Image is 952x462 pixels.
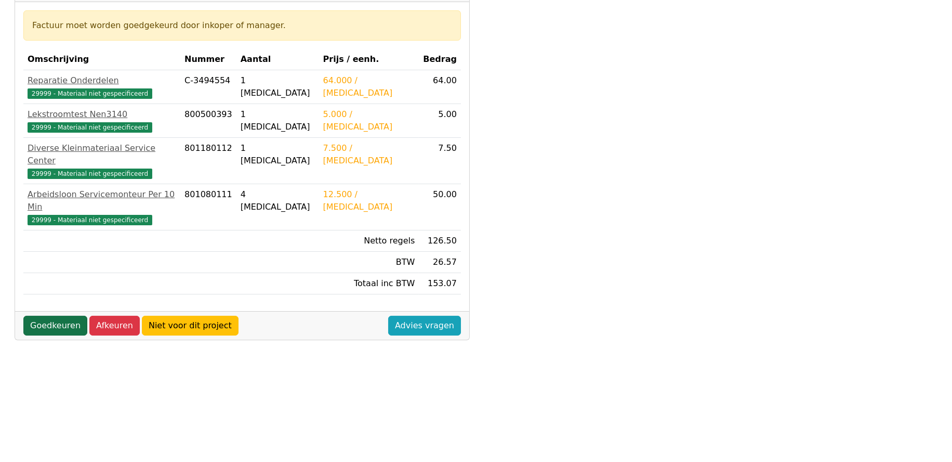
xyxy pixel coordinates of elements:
span: 29999 - Materiaal niet gespecificeerd [28,122,152,133]
td: 801180112 [180,138,236,184]
div: 4 [MEDICAL_DATA] [241,188,315,213]
td: 126.50 [419,230,461,252]
td: Netto regels [319,230,419,252]
td: 7.50 [419,138,461,184]
th: Aantal [236,49,319,70]
th: Bedrag [419,49,461,70]
td: 64.00 [419,70,461,104]
div: 5.000 / [MEDICAL_DATA] [323,108,415,133]
a: Afkeuren [89,316,140,336]
a: Niet voor dit project [142,316,239,336]
div: 1 [MEDICAL_DATA] [241,74,315,99]
th: Nummer [180,49,236,70]
div: 7.500 / [MEDICAL_DATA] [323,142,415,167]
th: Omschrijving [23,49,180,70]
div: 64.000 / [MEDICAL_DATA] [323,74,415,99]
td: 26.57 [419,252,461,273]
a: Diverse Kleinmateriaal Service Center29999 - Materiaal niet gespecificeerd [28,142,176,179]
td: Totaal inc BTW [319,273,419,294]
div: Lekstroomtest Nen3140 [28,108,176,121]
a: Reparatie Onderdelen29999 - Materiaal niet gespecificeerd [28,74,176,99]
div: Factuur moet worden goedgekeurd door inkoper of manager. [32,19,452,32]
div: 12.500 / [MEDICAL_DATA] [323,188,415,213]
div: 1 [MEDICAL_DATA] [241,142,315,167]
div: Arbeidsloon Servicemonteur Per 10 Min [28,188,176,213]
span: 29999 - Materiaal niet gespecificeerd [28,169,152,179]
th: Prijs / eenh. [319,49,419,70]
div: 1 [MEDICAL_DATA] [241,108,315,133]
td: 5.00 [419,104,461,138]
td: 800500393 [180,104,236,138]
td: 801080111 [180,184,236,230]
div: Diverse Kleinmateriaal Service Center [28,142,176,167]
a: Arbeidsloon Servicemonteur Per 10 Min29999 - Materiaal niet gespecificeerd [28,188,176,226]
td: BTW [319,252,419,273]
a: Lekstroomtest Nen314029999 - Materiaal niet gespecificeerd [28,108,176,133]
td: 50.00 [419,184,461,230]
span: 29999 - Materiaal niet gespecificeerd [28,215,152,225]
td: C-3494554 [180,70,236,104]
a: Goedkeuren [23,316,87,336]
span: 29999 - Materiaal niet gespecificeerd [28,88,152,99]
td: 153.07 [419,273,461,294]
a: Advies vragen [388,316,461,336]
div: Reparatie Onderdelen [28,74,176,87]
